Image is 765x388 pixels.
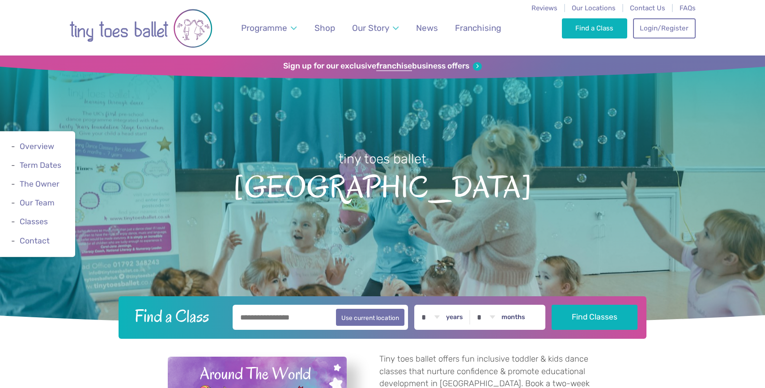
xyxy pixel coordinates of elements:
a: Contact Us [630,4,665,12]
img: tiny toes ballet [69,6,212,51]
span: Shop [314,23,335,33]
span: Franchising [455,23,501,33]
a: Franchising [451,17,506,38]
span: [GEOGRAPHIC_DATA] [16,168,749,204]
a: Overview [20,142,54,151]
a: Login/Register [633,18,696,38]
a: Contact [20,236,50,245]
a: Shop [310,17,340,38]
strong: franchise [376,61,412,71]
a: Classes [20,217,48,226]
a: Reviews [531,4,557,12]
label: months [501,313,525,321]
small: tiny toes ballet [339,151,426,166]
a: The Owner [20,179,59,188]
button: Find Classes [552,305,638,330]
span: Our Story [352,23,389,33]
a: Sign up for our exclusivefranchisebusiness offers [283,61,481,71]
a: Programme [237,17,301,38]
a: Our Team [20,198,55,207]
a: Our Story [348,17,403,38]
a: Our Locations [572,4,616,12]
a: Find a Class [562,18,628,38]
a: FAQs [680,4,696,12]
a: News [412,17,442,38]
label: years [446,313,463,321]
span: News [416,23,438,33]
button: Use current location [336,309,404,326]
span: Programme [241,23,287,33]
a: Term Dates [20,161,61,170]
h2: Find a Class [127,305,227,327]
